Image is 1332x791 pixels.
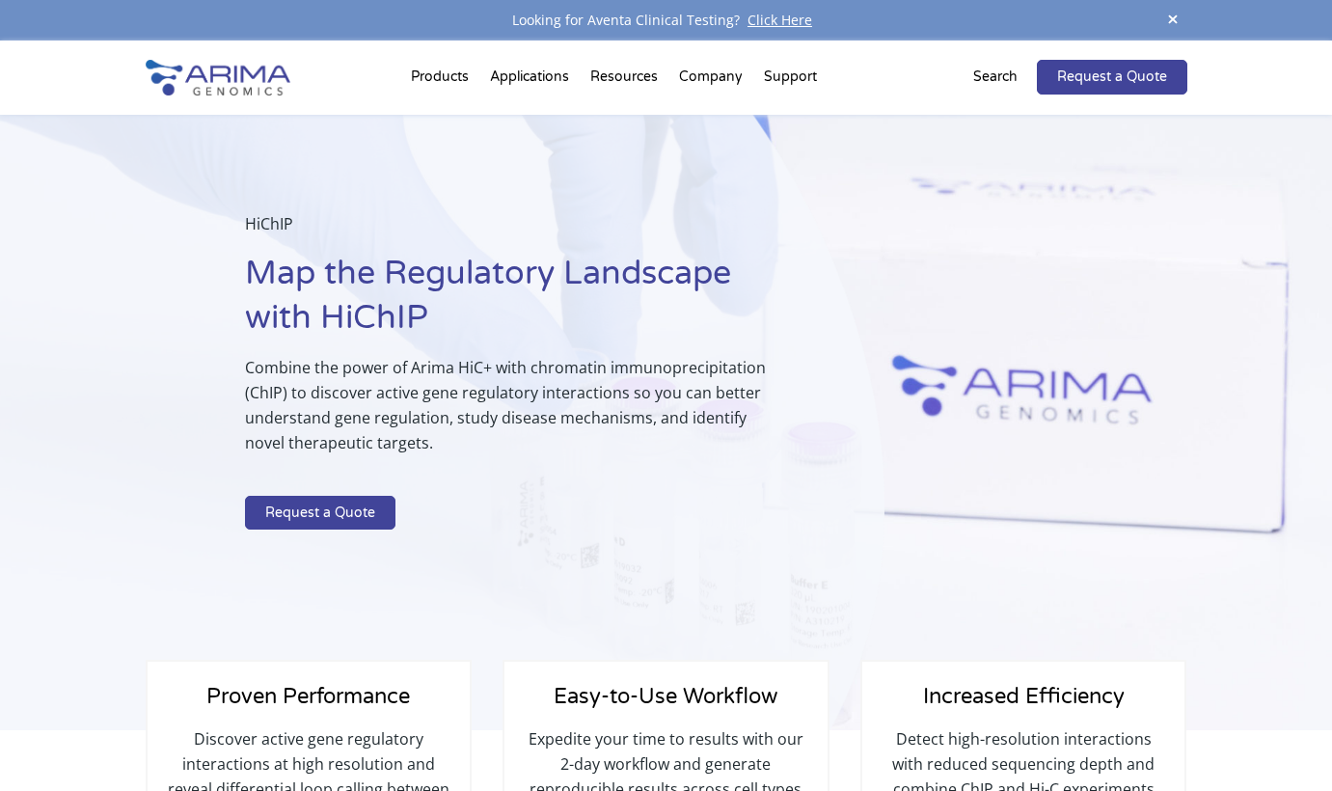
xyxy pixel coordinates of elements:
span: Proven Performance [206,684,410,709]
p: HiChIP [245,211,788,252]
div: Looking for Aventa Clinical Testing? [146,8,1187,33]
a: Request a Quote [1037,60,1187,95]
span: Easy-to-Use Workflow [554,684,777,709]
h1: Map the Regulatory Landscape with HiChIP [245,252,788,355]
p: Combine the power of Arima HiC+ with chromatin immunoprecipitation (ChIP) to discover active gene... [245,355,788,471]
a: Click Here [740,11,820,29]
img: Arima-Genomics-logo [146,60,290,95]
a: Request a Quote [245,496,395,531]
p: Search [973,65,1018,90]
span: Increased Efficiency [923,684,1125,709]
